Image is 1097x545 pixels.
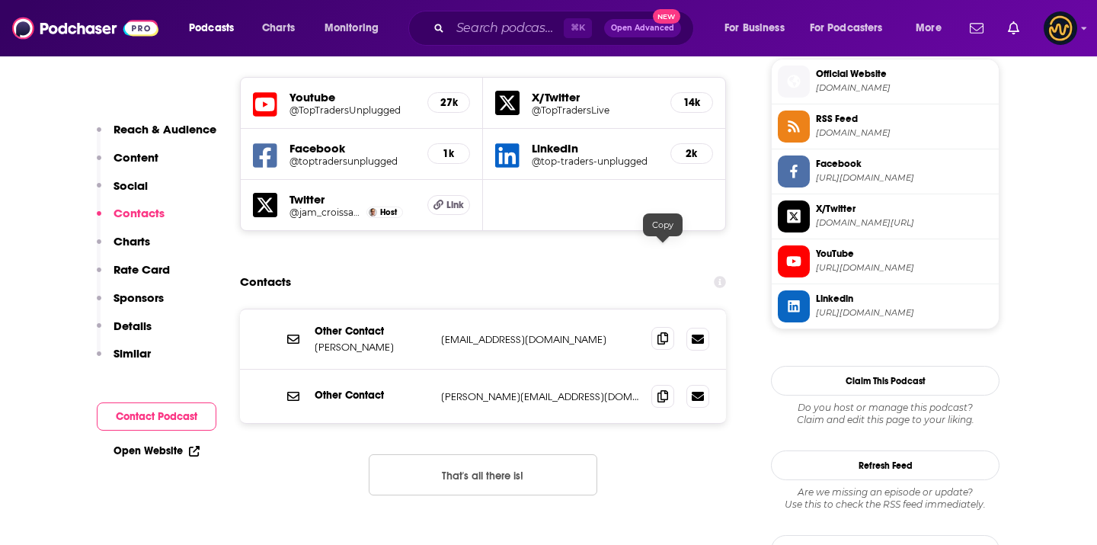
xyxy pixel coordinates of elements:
[178,16,254,40] button: open menu
[564,18,592,38] span: ⌘ K
[114,444,200,457] a: Open Website
[816,157,993,171] span: Facebook
[189,18,234,39] span: Podcasts
[800,16,905,40] button: open menu
[369,454,597,495] button: Nothing here.
[771,486,999,511] div: Are we missing an episode or update? Use this to check the RSS feed immediately.
[262,18,295,39] span: Charts
[816,262,993,274] span: https://www.youtube.com/@TopTradersUnplugged
[771,402,999,426] div: Claim and edit this page to your liking.
[816,307,993,319] span: https://www.linkedin.com/company/top-traders-unplugged
[369,208,377,216] img: Cem Karsan
[441,333,639,346] p: [EMAIL_ADDRESS][DOMAIN_NAME]
[643,213,683,236] div: Copy
[810,18,883,39] span: For Podcasters
[97,150,158,178] button: Content
[816,292,993,306] span: Linkedin
[289,90,415,104] h5: Youtube
[771,366,999,396] button: Claim This Podcast
[816,82,993,94] span: toptradersunplugged.com
[532,104,658,116] a: @TopTradersLive
[289,192,415,207] h5: Twitter
[778,66,993,98] a: Official Website[DOMAIN_NAME]
[778,245,993,277] a: YouTube[URL][DOMAIN_NAME]
[114,262,170,277] p: Rate Card
[114,206,165,220] p: Contacts
[114,319,152,333] p: Details
[778,200,993,232] a: X/Twitter[DOMAIN_NAME][URL]
[114,150,158,165] p: Content
[423,11,708,46] div: Search podcasts, credits, & more...
[315,389,429,402] p: Other Contact
[532,141,658,155] h5: LinkedIn
[816,172,993,184] span: https://www.facebook.com/toptradersunplugged
[114,234,150,248] p: Charts
[440,96,457,109] h5: 27k
[427,195,470,215] a: Link
[12,14,158,43] img: Podchaser - Follow, Share and Rate Podcasts
[325,18,379,39] span: Monitoring
[450,16,564,40] input: Search podcasts, credits, & more...
[315,325,429,338] p: Other Contact
[816,127,993,139] span: toptradersunplugged.com
[97,234,150,262] button: Charts
[683,147,700,160] h5: 2k
[532,155,658,167] a: @top-traders-unplugged
[724,18,785,39] span: For Business
[314,16,398,40] button: open menu
[97,178,148,207] button: Social
[532,90,658,104] h5: X/Twitter
[97,319,152,347] button: Details
[1044,11,1077,45] img: User Profile
[816,67,993,81] span: Official Website
[778,290,993,322] a: Linkedin[URL][DOMAIN_NAME]
[440,147,457,160] h5: 1k
[289,104,415,116] a: @TopTradersUnplugged
[816,247,993,261] span: YouTube
[97,402,216,431] button: Contact Podcast
[683,96,700,109] h5: 14k
[114,346,151,361] p: Similar
[771,450,999,480] button: Refresh Feed
[97,290,164,319] button: Sponsors
[653,9,680,24] span: New
[964,15,990,41] a: Show notifications dropdown
[97,346,151,374] button: Similar
[1002,15,1025,41] a: Show notifications dropdown
[446,199,464,211] span: Link
[289,207,363,218] a: @jam_croissant
[916,18,942,39] span: More
[380,207,397,217] span: Host
[816,112,993,126] span: RSS Feed
[97,262,170,290] button: Rate Card
[816,202,993,216] span: X/Twitter
[97,122,216,150] button: Reach & Audience
[114,122,216,136] p: Reach & Audience
[905,16,961,40] button: open menu
[289,141,415,155] h5: Facebook
[611,24,674,32] span: Open Advanced
[441,390,639,403] p: [PERSON_NAME][EMAIL_ADDRESS][DOMAIN_NAME]
[114,178,148,193] p: Social
[252,16,304,40] a: Charts
[315,341,429,354] p: [PERSON_NAME]
[1044,11,1077,45] span: Logged in as LowerStreet
[97,206,165,234] button: Contacts
[289,155,415,167] a: @toptradersunplugged
[240,268,291,297] h2: Contacts
[1044,11,1077,45] button: Show profile menu
[604,19,681,37] button: Open AdvancedNew
[114,290,164,305] p: Sponsors
[771,402,999,414] span: Do you host or manage this podcast?
[816,217,993,229] span: twitter.com/TopTradersLive
[778,111,993,143] a: RSS Feed[DOMAIN_NAME]
[714,16,804,40] button: open menu
[778,155,993,188] a: Facebook[URL][DOMAIN_NAME]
